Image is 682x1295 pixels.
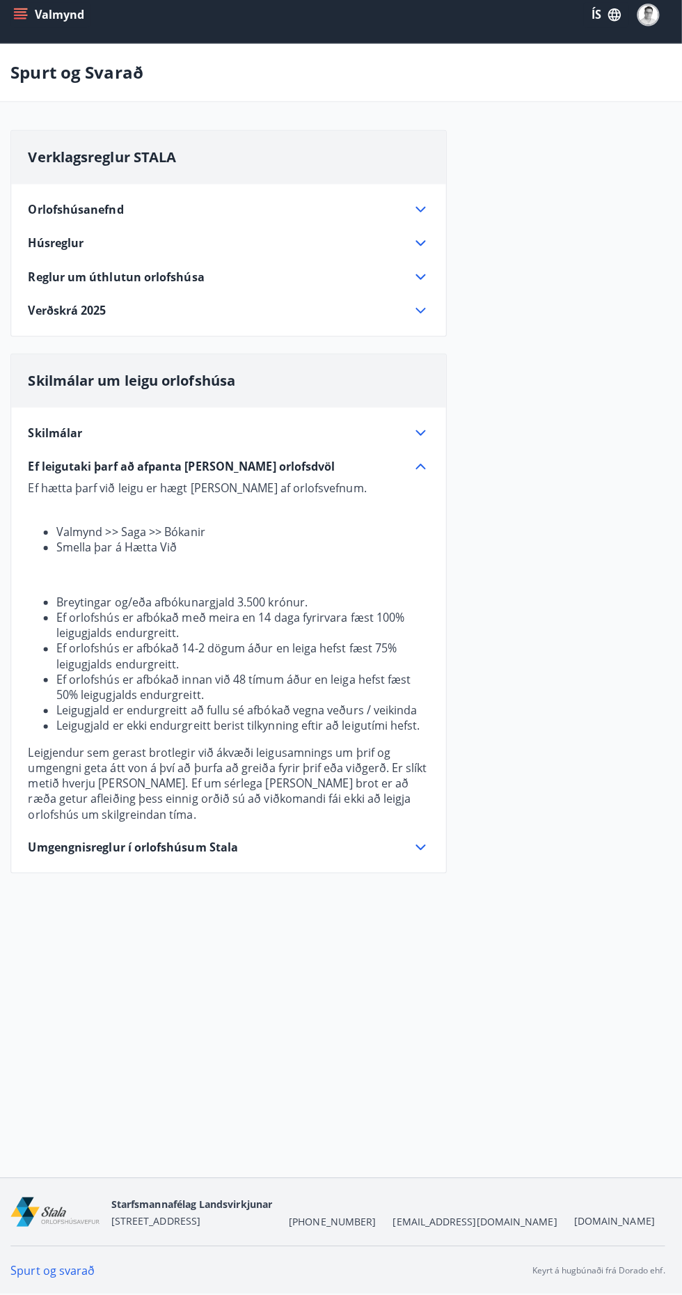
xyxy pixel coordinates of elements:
[34,379,239,398] span: Skilmálar um leigu orlofshúsa
[34,466,431,482] div: Ef leigutaki þarf að afpanta [PERSON_NAME] orlofsdvöl
[34,311,431,328] div: Verðskrá 2025
[34,211,431,228] div: Orlofshúsanefnd
[585,14,629,39] button: ÍS
[575,1215,655,1228] a: [DOMAIN_NAME]
[639,17,658,36] img: cfId6nGT53SLGeFrD74vZHE9aU4iwLcxGbtW97S5.jpg
[17,1264,100,1279] a: Spurt og svarað
[17,14,95,39] button: menu
[62,531,431,547] li: Valmynd >> Saga >> Bókanir
[34,844,242,859] span: Umgengnisreglur í orlofshúsum Stala
[34,278,431,295] div: Reglur um úthlutun orlofshúsa
[34,433,88,448] span: Skilmálar
[395,1216,558,1230] span: [EMAIL_ADDRESS][DOMAIN_NAME]
[34,488,431,503] p: Ef hætta þarf við leigu er hægt [PERSON_NAME] af orlofsvefnum.
[116,1215,205,1228] span: [STREET_ADDRESS]
[292,1216,379,1230] span: [PHONE_NUMBER]
[62,708,431,723] li: Leigugjald er endurgreitt að fullu sé afbókað vegna veðurs / veikinda
[17,72,148,95] p: Spurt og Svarað
[34,482,431,826] div: Ef leigutaki þarf að afpanta [PERSON_NAME] orlofsdvöl
[34,466,338,482] span: Ef leigutaki þarf að afpanta [PERSON_NAME] orlofsdvöl
[34,843,431,860] div: Umgengnisreglur í orlofshúsum Stala
[62,616,431,647] li: Ef orlofshús er afbókað með meira en 14 daga fyrirvara fæst 100% leigugjalds endurgreitt.
[62,647,431,677] li: Ef orlofshús er afbókað 14-2 dögum áður en leiga hefst fæst 75% leigugjalds endurgreitt.
[17,1198,105,1228] img: mEl60ZlWq2dfEsT9wIdje1duLb4bJloCzzh6OZwP.png
[34,750,431,826] p: Leigjendur sem gerast brotlegir við ákvæði leigusamnings um þrif og umgengni geta átt von á því a...
[34,432,431,449] div: Skilmálar
[34,245,89,260] span: Húsreglur
[62,601,431,616] li: Breytingar og/eða afbókunargjald 3.500 krónur.
[116,1198,276,1211] span: Starfsmannafélag Landsvirkjunar
[62,547,431,562] li: Smella þar á Hætta Við
[34,278,209,294] span: Reglur um úthlutun orlofshúsa
[34,312,111,327] span: Verðskrá 2025
[62,677,431,708] li: Ef orlofshús er afbókað innan við 48 tímum áður en leiga hefst fæst 50% leigugjalds endurgreitt.
[34,244,431,261] div: Húsreglur
[534,1265,665,1278] p: Keyrt á hugbúnaði frá Dorado ehf.
[34,212,129,227] span: Orlofshúsanefnd
[34,158,181,177] span: Verklagsreglur STALA
[62,723,431,739] li: Leigugjald er ekki endurgreitt berist tilkynning eftir að leigutími hefst.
